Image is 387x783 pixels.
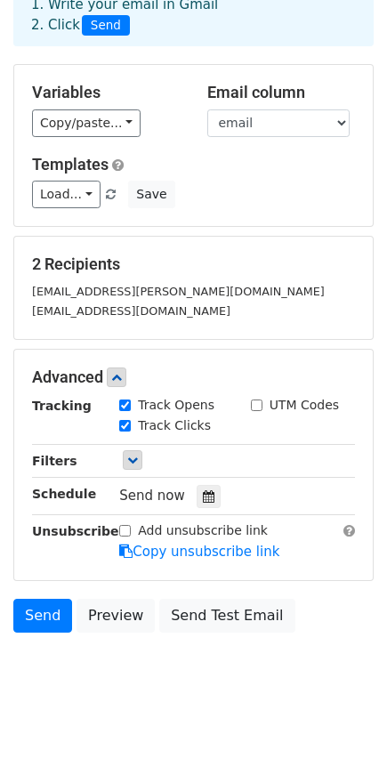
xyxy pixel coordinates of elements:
span: Send [82,15,130,36]
a: Copy unsubscribe link [119,544,279,560]
strong: Tracking [32,399,92,413]
a: Templates [32,155,109,174]
strong: Filters [32,454,77,468]
h5: 2 Recipients [32,254,355,274]
label: Track Opens [138,396,214,415]
a: Send [13,599,72,633]
small: [EMAIL_ADDRESS][PERSON_NAME][DOMAIN_NAME] [32,285,325,298]
strong: Unsubscribe [32,524,119,538]
iframe: Chat Widget [298,698,387,783]
a: Copy/paste... [32,109,141,137]
strong: Schedule [32,487,96,501]
span: Send now [119,488,185,504]
label: Add unsubscribe link [138,521,268,540]
small: [EMAIL_ADDRESS][DOMAIN_NAME] [32,304,230,318]
button: Save [128,181,174,208]
a: Preview [77,599,155,633]
h5: Advanced [32,367,355,387]
a: Send Test Email [159,599,294,633]
label: UTM Codes [270,396,339,415]
h5: Variables [32,83,181,102]
label: Track Clicks [138,416,211,435]
h5: Email column [207,83,356,102]
a: Load... [32,181,101,208]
